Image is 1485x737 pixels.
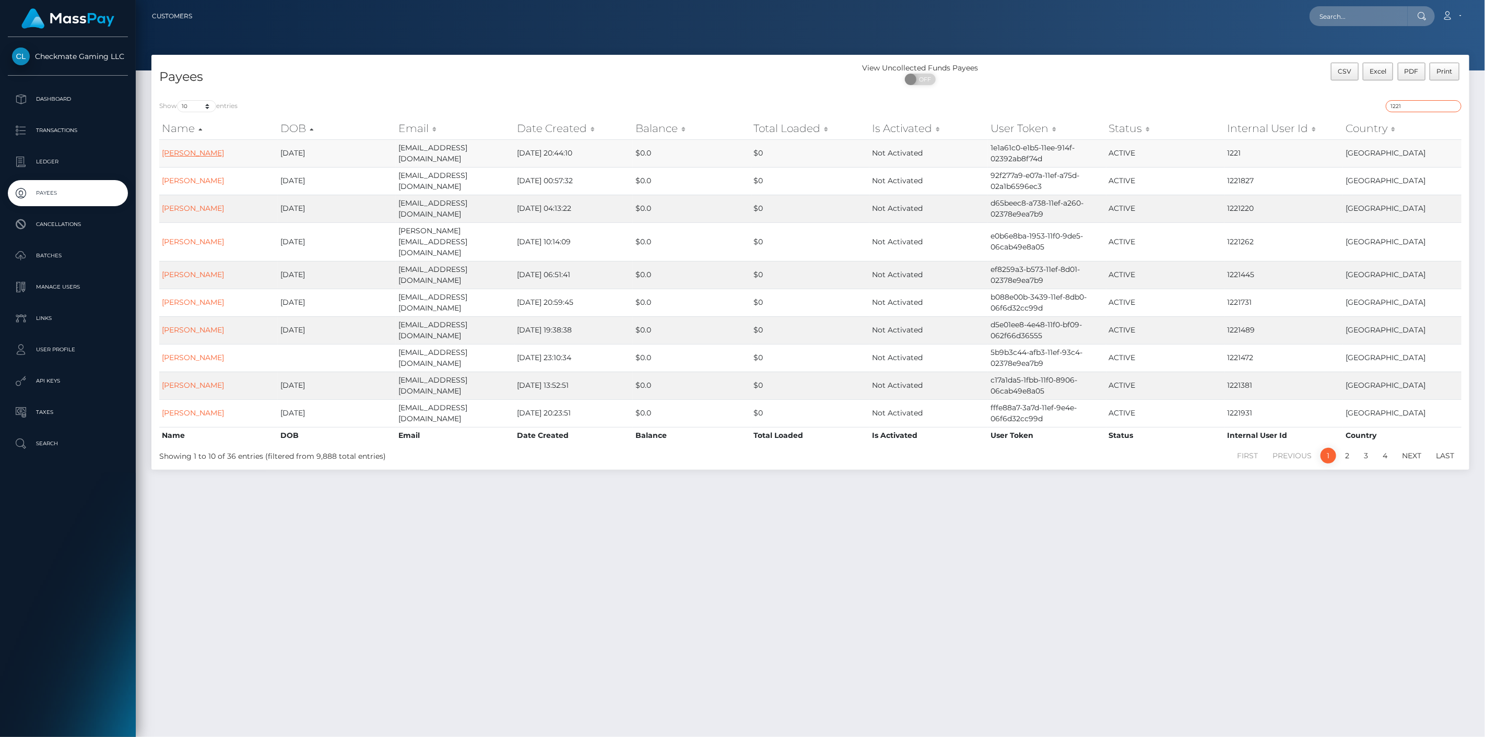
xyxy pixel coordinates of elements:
[8,399,128,425] a: Taxes
[396,195,514,222] td: [EMAIL_ADDRESS][DOMAIN_NAME]
[988,289,1106,316] td: b088e00b-3439-11ef-8db0-06f6d32cc99d
[1343,372,1462,399] td: [GEOGRAPHIC_DATA]
[1343,427,1462,444] th: Country
[751,399,870,427] td: $0
[869,427,988,444] th: Is Activated
[152,5,192,27] a: Customers
[396,167,514,195] td: [EMAIL_ADDRESS][DOMAIN_NAME]
[278,139,396,167] td: [DATE]
[988,139,1106,167] td: 1e1a61c0-e1b5-11ee-914f-02392ab8f74d
[396,344,514,372] td: [EMAIL_ADDRESS][DOMAIN_NAME]
[12,436,124,451] p: Search
[396,316,514,344] td: [EMAIL_ADDRESS][DOMAIN_NAME]
[1343,195,1462,222] td: [GEOGRAPHIC_DATA]
[988,344,1106,372] td: 5b9b3c44-afb3-11ef-93c4-02378e9ea7b9
[278,372,396,399] td: [DATE]
[988,222,1106,261] td: e0b6e8ba-1953-11f0-9de5-06cab49e8a05
[162,381,224,390] a: [PERSON_NAME]
[1396,448,1427,463] a: Next
[12,154,124,170] p: Ledger
[1224,139,1343,167] td: 1221
[278,399,396,427] td: [DATE]
[162,298,224,307] a: [PERSON_NAME]
[514,344,633,372] td: [DATE] 23:10:34
[12,342,124,358] p: User Profile
[1343,344,1462,372] td: [GEOGRAPHIC_DATA]
[751,261,870,289] td: $0
[1106,139,1225,167] td: ACTIVE
[1224,427,1343,444] th: Internal User Id
[869,344,988,372] td: Not Activated
[1224,316,1343,344] td: 1221489
[8,180,128,206] a: Payees
[12,217,124,232] p: Cancellations
[988,118,1106,139] th: User Token: activate to sort column ascending
[514,427,633,444] th: Date Created
[1343,316,1462,344] td: [GEOGRAPHIC_DATA]
[1339,448,1355,463] a: 2
[177,100,216,112] select: Showentries
[278,289,396,316] td: [DATE]
[162,237,224,246] a: [PERSON_NAME]
[869,372,988,399] td: Not Activated
[1321,448,1336,463] a: 1
[633,195,751,222] td: $0.0
[1358,448,1374,463] a: 3
[988,167,1106,195] td: 92f277a9-e07a-11ef-a75d-02a1b6596ec3
[1430,63,1459,80] button: Print
[988,372,1106,399] td: c17a1da5-1fbb-11f0-8906-06cab49e8a05
[1106,118,1225,139] th: Status: activate to sort column ascending
[162,408,224,418] a: [PERSON_NAME]
[751,316,870,344] td: $0
[1106,316,1225,344] td: ACTIVE
[514,261,633,289] td: [DATE] 06:51:41
[162,325,224,335] a: [PERSON_NAME]
[396,222,514,261] td: [PERSON_NAME][EMAIL_ADDRESS][DOMAIN_NAME]
[8,211,128,237] a: Cancellations
[12,47,30,65] img: Checkmate Gaming LLC
[12,311,124,326] p: Links
[278,316,396,344] td: [DATE]
[162,204,224,213] a: [PERSON_NAME]
[8,117,128,144] a: Transactions
[988,399,1106,427] td: fffe88a7-3a7d-11ef-9e4e-06f6d32cc99d
[159,447,693,462] div: Showing 1 to 10 of 36 entries (filtered from 9,888 total entries)
[1343,289,1462,316] td: [GEOGRAPHIC_DATA]
[1106,344,1225,372] td: ACTIVE
[278,118,396,139] th: DOB: activate to sort column descending
[1343,261,1462,289] td: [GEOGRAPHIC_DATA]
[869,289,988,316] td: Not Activated
[869,167,988,195] td: Not Activated
[514,222,633,261] td: [DATE] 10:14:09
[869,399,988,427] td: Not Activated
[1224,167,1343,195] td: 1221827
[1224,344,1343,372] td: 1221472
[514,139,633,167] td: [DATE] 20:44:10
[633,427,751,444] th: Balance
[8,431,128,457] a: Search
[1338,67,1351,75] span: CSV
[12,91,124,107] p: Dashboard
[8,368,128,394] a: API Keys
[1224,289,1343,316] td: 1221731
[633,344,751,372] td: $0.0
[1106,372,1225,399] td: ACTIVE
[8,274,128,300] a: Manage Users
[159,118,278,139] th: Name: activate to sort column ascending
[869,139,988,167] td: Not Activated
[1343,139,1462,167] td: [GEOGRAPHIC_DATA]
[21,8,114,29] img: MassPay Logo
[12,185,124,201] p: Payees
[162,148,224,158] a: [PERSON_NAME]
[1343,399,1462,427] td: [GEOGRAPHIC_DATA]
[396,118,514,139] th: Email: activate to sort column ascending
[12,123,124,138] p: Transactions
[1398,63,1426,80] button: PDF
[396,372,514,399] td: [EMAIL_ADDRESS][DOMAIN_NAME]
[751,222,870,261] td: $0
[633,222,751,261] td: $0.0
[1224,222,1343,261] td: 1221262
[1343,118,1462,139] th: Country: activate to sort column ascending
[633,167,751,195] td: $0.0
[8,52,128,61] span: Checkmate Gaming LLC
